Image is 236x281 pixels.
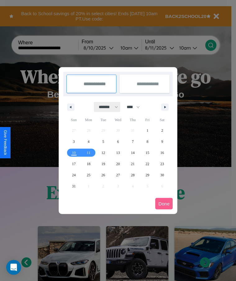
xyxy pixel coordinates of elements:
[147,136,148,147] span: 8
[66,147,81,158] button: 10
[66,115,81,125] span: Sun
[66,181,81,192] button: 31
[66,169,81,181] button: 24
[66,158,81,169] button: 17
[131,147,134,158] span: 14
[125,158,140,169] button: 21
[125,147,140,158] button: 14
[96,115,111,125] span: Tue
[73,136,75,147] span: 3
[117,136,119,147] span: 6
[81,115,96,125] span: Mon
[87,147,90,158] span: 11
[6,260,21,275] div: Open Intercom Messenger
[88,136,89,147] span: 4
[102,136,104,147] span: 5
[96,158,111,169] button: 19
[125,169,140,181] button: 28
[161,125,163,136] span: 2
[96,147,111,158] button: 12
[116,169,120,181] span: 27
[111,115,125,125] span: Wed
[102,158,105,169] span: 19
[160,158,164,169] span: 23
[160,147,164,158] span: 16
[155,169,170,181] button: 30
[140,125,155,136] button: 1
[87,158,90,169] span: 18
[87,169,90,181] span: 25
[81,147,96,158] button: 11
[155,115,170,125] span: Sat
[102,147,105,158] span: 12
[96,169,111,181] button: 26
[96,136,111,147] button: 5
[140,136,155,147] button: 8
[125,136,140,147] button: 7
[72,169,76,181] span: 24
[81,158,96,169] button: 18
[72,147,76,158] span: 10
[131,169,134,181] span: 28
[72,158,76,169] span: 17
[140,115,155,125] span: Fri
[146,147,149,158] span: 15
[155,158,170,169] button: 23
[111,169,125,181] button: 27
[72,181,76,192] span: 31
[125,115,140,125] span: Thu
[81,136,96,147] button: 4
[161,136,163,147] span: 9
[102,169,105,181] span: 26
[155,198,173,209] button: Done
[140,169,155,181] button: 29
[155,136,170,147] button: 9
[116,158,120,169] span: 20
[116,147,120,158] span: 13
[160,169,164,181] span: 30
[146,158,149,169] span: 22
[66,136,81,147] button: 3
[111,147,125,158] button: 13
[111,136,125,147] button: 6
[132,136,134,147] span: 7
[147,125,148,136] span: 1
[111,158,125,169] button: 20
[146,169,149,181] span: 29
[155,147,170,158] button: 16
[140,147,155,158] button: 15
[140,158,155,169] button: 22
[131,158,134,169] span: 21
[3,130,7,155] div: Give Feedback
[81,169,96,181] button: 25
[155,125,170,136] button: 2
